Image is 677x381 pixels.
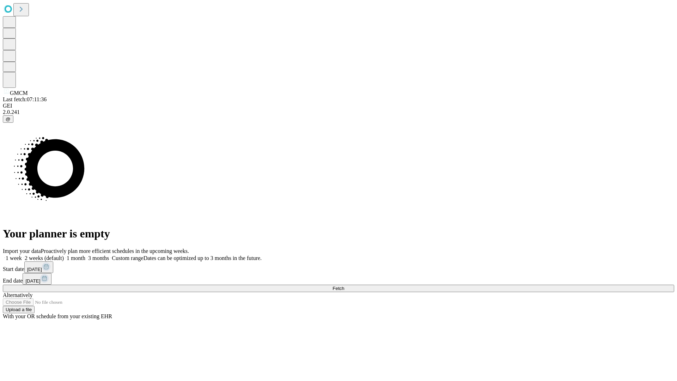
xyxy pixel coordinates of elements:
[3,109,674,115] div: 2.0.241
[144,255,262,261] span: Dates can be optimized up to 3 months in the future.
[24,261,53,273] button: [DATE]
[23,273,51,285] button: [DATE]
[3,103,674,109] div: GEI
[3,292,32,298] span: Alternatively
[3,96,47,102] span: Last fetch: 07:11:36
[3,306,35,313] button: Upload a file
[88,255,109,261] span: 3 months
[67,255,85,261] span: 1 month
[3,248,41,254] span: Import your data
[6,116,11,122] span: @
[3,313,112,319] span: With your OR schedule from your existing EHR
[27,267,42,272] span: [DATE]
[25,255,64,261] span: 2 weeks (default)
[112,255,143,261] span: Custom range
[3,227,674,240] h1: Your planner is empty
[41,248,189,254] span: Proactively plan more efficient schedules in the upcoming weeks.
[333,286,344,291] span: Fetch
[3,273,674,285] div: End date
[3,115,13,123] button: @
[3,261,674,273] div: Start date
[3,285,674,292] button: Fetch
[6,255,22,261] span: 1 week
[10,90,28,96] span: GMCM
[25,278,40,284] span: [DATE]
